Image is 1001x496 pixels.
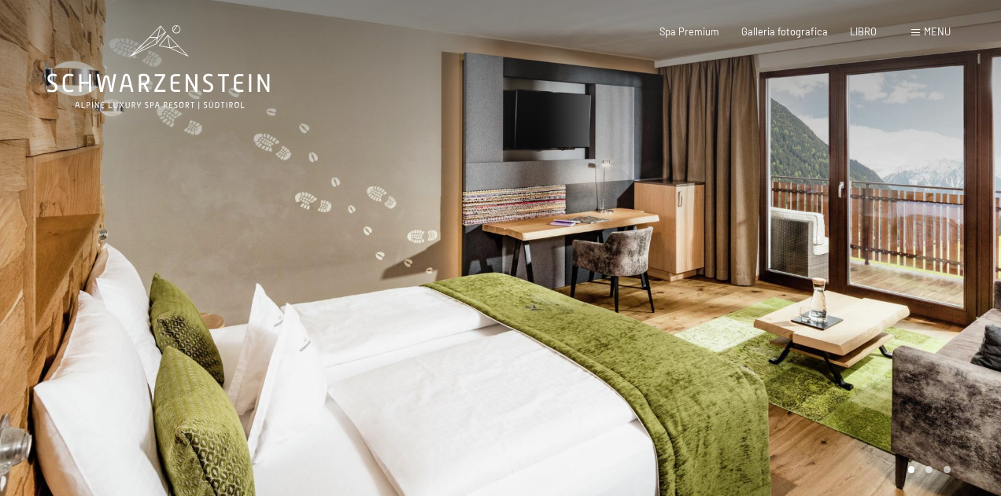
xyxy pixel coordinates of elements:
[659,25,719,38] a: Spa Premium
[924,25,951,38] font: menu
[850,25,877,38] a: LIBRO
[741,25,828,38] a: Galleria fotografica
